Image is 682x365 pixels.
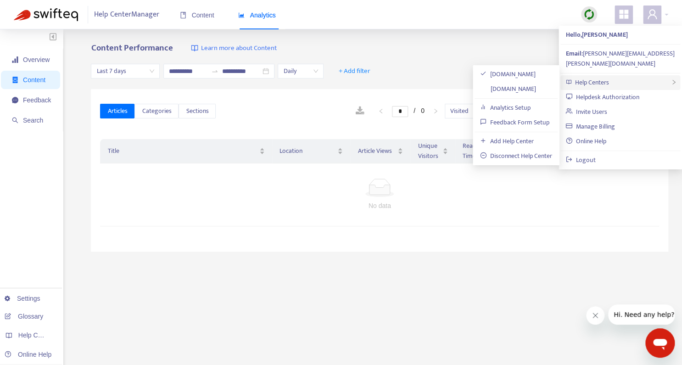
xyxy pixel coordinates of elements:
[332,64,377,79] button: + Add filter
[566,107,607,117] a: Invite Users
[107,106,127,116] span: Articles
[23,76,45,84] span: Content
[480,117,549,128] a: Feedback Form Setup
[480,102,531,113] a: Analytics Setup
[608,304,675,325] iframe: Message from company
[450,104,485,118] span: Visited
[374,106,388,117] li: Previous Page
[201,43,276,54] span: Learn more about Content
[23,56,50,63] span: Overview
[180,11,214,19] span: Content
[410,139,455,163] th: Unique Visitors
[272,139,350,163] th: Location
[100,104,134,118] button: Articles
[12,77,18,83] span: container
[5,295,40,302] a: Settings
[107,146,257,156] span: Title
[566,92,639,102] a: Helpdesk Authorization
[18,331,56,339] span: Help Centers
[433,108,438,114] span: right
[575,77,609,88] span: Help Centers
[91,41,173,55] b: Content Performance
[358,146,396,156] span: Article Views
[134,104,179,118] button: Categories
[455,139,499,163] th: Reading Time
[671,79,676,85] span: right
[283,64,318,78] span: Daily
[238,12,245,18] span: area-chart
[14,8,78,21] img: Swifteq
[179,104,216,118] button: Sections
[23,96,51,104] span: Feedback
[191,43,276,54] a: Learn more about Content
[23,117,43,124] span: Search
[583,9,595,20] img: sync.dc5367851b00ba804db3.png
[280,146,335,156] span: Location
[211,67,218,75] span: to
[142,106,171,116] span: Categories
[566,155,596,165] a: Logout
[566,49,675,69] div: [PERSON_NAME][EMAIL_ADDRESS][PERSON_NAME][DOMAIN_NAME]
[5,351,51,358] a: Online Help
[463,141,485,161] span: Reading Time
[238,11,276,19] span: Analytics
[339,66,370,77] span: + Add filter
[428,106,443,117] li: Next Page
[374,106,388,117] button: left
[480,151,552,161] a: Disconnect Help Center
[480,136,534,146] a: Add Help Center
[100,139,272,163] th: Title
[566,48,583,59] strong: Email:
[350,139,410,163] th: Article Views
[392,106,425,117] li: 1/0
[647,9,658,20] span: user
[414,107,415,114] span: /
[12,117,18,124] span: search
[428,106,443,117] button: right
[480,69,536,79] a: [DOMAIN_NAME]
[211,67,218,75] span: swap-right
[378,108,384,114] span: left
[94,6,159,23] span: Help Center Manager
[480,84,536,94] a: [DOMAIN_NAME]
[645,328,675,358] iframe: Button to launch messaging window
[12,97,18,103] span: message
[586,306,604,325] iframe: Close message
[566,29,628,40] strong: Hello, [PERSON_NAME]
[180,12,186,18] span: book
[96,64,154,78] span: Last 7 days
[111,201,648,211] div: No data
[5,313,43,320] a: Glossary
[12,56,18,63] span: signal
[566,121,615,132] a: Manage Billing
[186,106,208,116] span: Sections
[191,45,198,52] img: image-link
[566,136,606,146] a: Online Help
[418,141,441,161] span: Unique Visitors
[618,9,629,20] span: appstore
